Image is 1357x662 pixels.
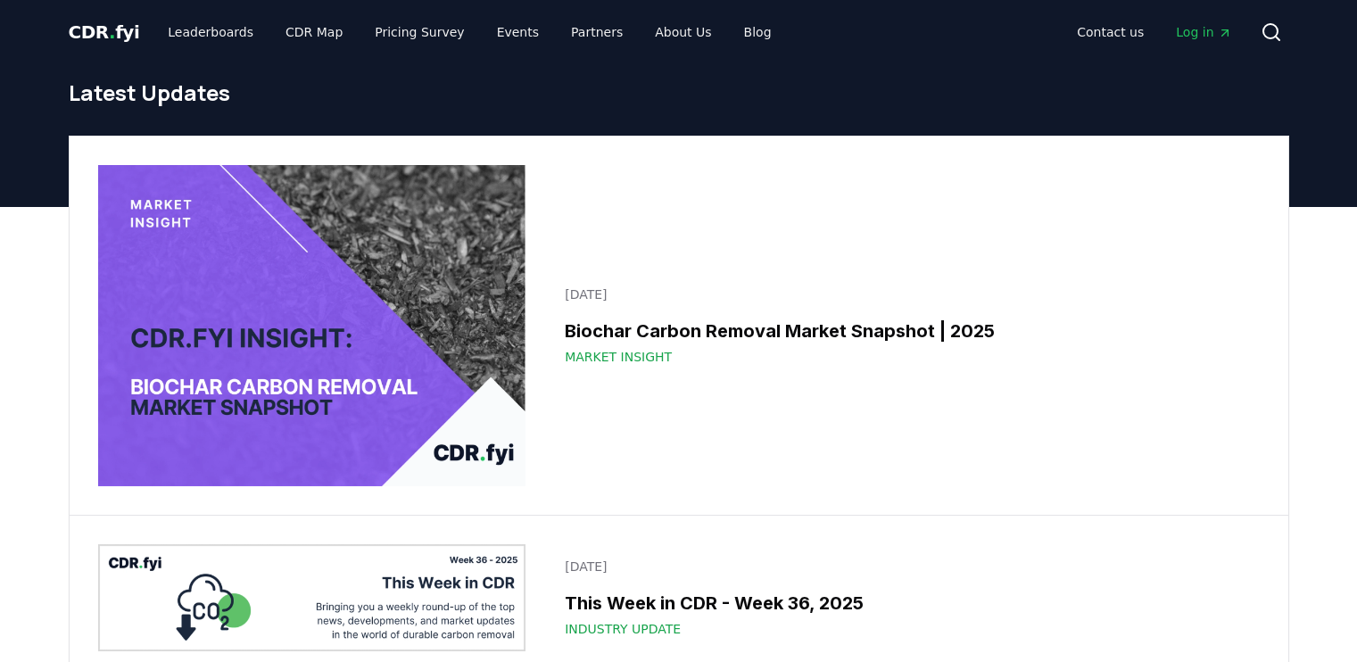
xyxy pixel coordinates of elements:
[69,21,140,43] span: CDR fyi
[153,16,785,48] nav: Main
[565,558,1248,575] p: [DATE]
[98,165,526,486] img: Biochar Carbon Removal Market Snapshot | 2025 blog post image
[69,79,1289,107] h1: Latest Updates
[554,275,1259,377] a: [DATE]Biochar Carbon Removal Market Snapshot | 2025Market Insight
[1176,23,1231,41] span: Log in
[153,16,268,48] a: Leaderboards
[1162,16,1245,48] a: Log in
[565,590,1248,616] h3: This Week in CDR - Week 36, 2025
[565,620,681,638] span: Industry Update
[69,20,140,45] a: CDR.fyi
[109,21,115,43] span: .
[271,16,357,48] a: CDR Map
[565,285,1248,303] p: [DATE]
[565,318,1248,344] h3: Biochar Carbon Removal Market Snapshot | 2025
[554,547,1259,649] a: [DATE]This Week in CDR - Week 36, 2025Industry Update
[1063,16,1245,48] nav: Main
[483,16,553,48] a: Events
[557,16,637,48] a: Partners
[565,348,672,366] span: Market Insight
[730,16,786,48] a: Blog
[360,16,478,48] a: Pricing Survey
[1063,16,1158,48] a: Contact us
[98,544,526,651] img: This Week in CDR - Week 36, 2025 blog post image
[641,16,725,48] a: About Us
